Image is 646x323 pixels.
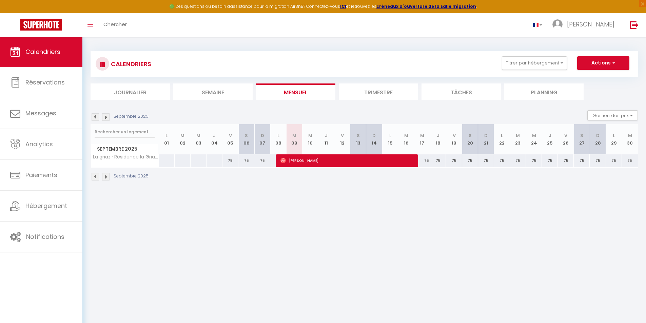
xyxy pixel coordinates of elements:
[245,132,248,139] abbr: S
[430,154,446,167] div: 75
[292,132,296,139] abbr: M
[256,83,335,100] li: Mensuel
[542,154,558,167] div: 75
[25,109,56,117] span: Messages
[339,83,418,100] li: Trimestre
[422,83,501,100] li: Tâches
[532,132,536,139] abbr: M
[510,154,526,167] div: 75
[494,154,510,167] div: 75
[478,124,494,154] th: 21
[587,110,638,120] button: Gestion des prix
[437,132,439,139] abbr: J
[516,132,520,139] abbr: M
[502,56,567,70] button: Filtrer par hébergement
[606,154,622,167] div: 75
[26,232,64,241] span: Notifications
[103,21,127,28] span: Chercher
[494,124,510,154] th: 22
[501,132,503,139] abbr: L
[462,124,478,154] th: 20
[334,124,350,154] th: 12
[542,124,558,154] th: 25
[478,154,494,167] div: 75
[302,124,318,154] th: 10
[590,124,606,154] th: 28
[270,124,286,154] th: 08
[191,124,207,154] th: 03
[558,124,574,154] th: 26
[398,124,414,154] th: 16
[25,171,57,179] span: Paiements
[325,132,328,139] abbr: J
[213,132,216,139] abbr: J
[350,124,366,154] th: 13
[628,132,632,139] abbr: M
[340,3,346,9] a: ICI
[547,13,623,37] a: ... [PERSON_NAME]
[5,3,26,23] button: Ouvrir le widget de chat LiveChat
[254,154,270,167] div: 75
[25,202,67,210] span: Hébergement
[159,124,175,154] th: 01
[574,124,590,154] th: 27
[567,20,614,28] span: [PERSON_NAME]
[510,124,526,154] th: 23
[308,132,312,139] abbr: M
[286,124,302,154] th: 09
[357,132,360,139] abbr: S
[25,47,60,56] span: Calendriers
[222,154,238,167] div: 75
[453,132,456,139] abbr: V
[389,132,391,139] abbr: L
[91,144,158,154] span: Septembre 2025
[446,154,462,167] div: 75
[98,13,132,37] a: Chercher
[222,124,238,154] th: 05
[173,83,253,100] li: Semaine
[95,126,155,138] input: Rechercher un logement...
[590,154,606,167] div: 75
[180,132,184,139] abbr: M
[404,132,408,139] abbr: M
[277,132,279,139] abbr: L
[254,124,270,154] th: 07
[596,132,600,139] abbr: D
[414,124,430,154] th: 17
[280,154,413,167] span: [PERSON_NAME]
[114,113,149,120] p: Septembre 2025
[420,132,424,139] abbr: M
[526,124,542,154] th: 24
[564,132,567,139] abbr: V
[577,56,629,70] button: Actions
[376,3,476,9] a: créneaux d'ouverture de la salle migration
[613,132,615,139] abbr: L
[580,132,583,139] abbr: S
[430,124,446,154] th: 18
[109,56,151,72] h3: CALENDRIERS
[114,173,149,179] p: Septembre 2025
[606,124,622,154] th: 29
[207,124,222,154] th: 04
[504,83,584,100] li: Planning
[25,78,65,87] span: Réservations
[92,154,160,159] span: La griaz · Résidence la Griaz, [GEOGRAPHIC_DATA], 4 pers
[91,83,170,100] li: Journalier
[469,132,472,139] abbr: S
[552,19,563,30] img: ...
[318,124,334,154] th: 11
[20,19,62,31] img: Super Booking
[414,154,430,167] div: 75
[165,132,168,139] abbr: L
[196,132,200,139] abbr: M
[175,124,191,154] th: 02
[382,124,398,154] th: 15
[238,124,254,154] th: 06
[446,124,462,154] th: 19
[622,154,638,167] div: 75
[484,132,488,139] abbr: D
[25,140,53,148] span: Analytics
[238,154,254,167] div: 75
